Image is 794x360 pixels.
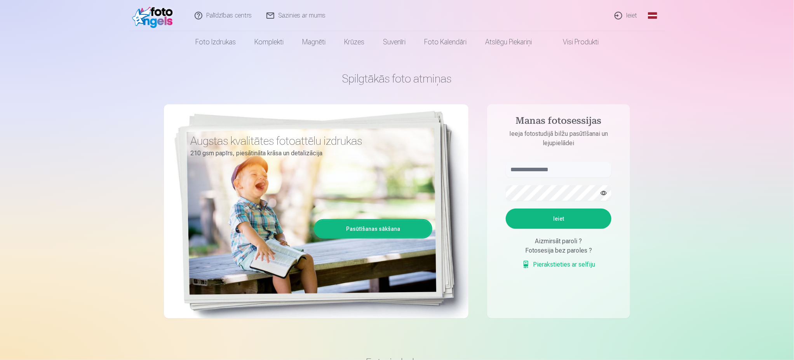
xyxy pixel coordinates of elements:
a: Pasūtīšanas sākšana [315,220,431,237]
a: Komplekti [245,31,293,53]
h1: Spilgtākās foto atmiņas [164,72,630,86]
a: Visi produkti [541,31,608,53]
p: 210 gsm papīrs, piesātināta krāsa un detalizācija [190,148,427,159]
a: Foto kalendāri [415,31,476,53]
a: Atslēgu piekariņi [476,31,541,53]
button: Ieiet [506,209,611,229]
a: Foto izdrukas [186,31,245,53]
a: Krūzes [335,31,374,53]
h4: Manas fotosessijas [498,115,619,129]
img: /fa1 [132,3,177,28]
p: Ieeja fotostudijā bilžu pasūtīšanai un lejupielādei [498,129,619,148]
a: Pierakstieties ar selfiju [522,260,595,269]
div: Aizmirsāt paroli ? [506,237,611,246]
a: Magnēti [293,31,335,53]
h3: Augstas kvalitātes fotoattēlu izdrukas [190,134,427,148]
a: Suvenīri [374,31,415,53]
div: Fotosesija bez paroles ? [506,246,611,255]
